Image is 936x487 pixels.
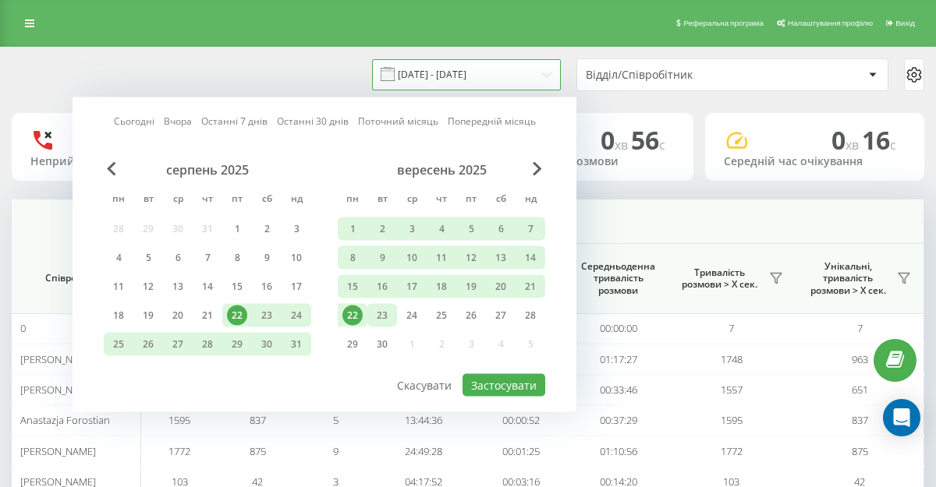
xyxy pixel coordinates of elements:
div: 11 [108,277,129,297]
div: 3 [286,219,307,239]
div: 5 [461,219,481,239]
span: Середньоденна тривалість розмови [581,260,655,297]
span: хв [846,136,862,154]
span: Previous Month [107,162,116,176]
div: нд 14 вер 2025 р. [516,246,545,270]
div: пн 4 серп 2025 р. [104,246,133,270]
div: 7 [197,248,218,268]
span: Унікальні, тривалість розмови > Х сек. [803,260,892,297]
div: 28 [197,334,218,355]
div: 25 [108,334,129,355]
div: чт 28 серп 2025 р. [193,333,222,356]
div: сб 27 вер 2025 р. [486,304,516,327]
td: 00:00:52 [472,405,569,436]
div: 8 [342,248,363,268]
div: серпень 2025 [104,162,311,178]
div: пт 15 серп 2025 р. [222,275,252,298]
div: 18 [431,277,452,297]
div: 13 [168,277,188,297]
span: 875 [852,444,868,458]
div: 17 [402,277,422,297]
td: 00:37:29 [569,405,667,436]
div: 18 [108,305,129,326]
span: 7 [857,321,863,335]
span: 1772 [721,444,743,458]
a: Вчора [164,114,192,129]
span: Тривалість розмови > Х сек. [675,266,764,291]
div: вт 16 вер 2025 р. [367,275,397,298]
div: Open Intercom Messenger [883,399,920,436]
abbr: субота [489,189,512,212]
div: сб 23 серп 2025 р. [252,304,282,327]
div: 9 [257,248,277,268]
div: вт 26 серп 2025 р. [133,333,163,356]
div: вт 2 вер 2025 р. [367,217,397,241]
div: пт 19 вер 2025 р. [456,275,486,298]
div: 27 [168,334,188,355]
span: 963 [852,352,868,366]
span: [PERSON_NAME] [20,383,96,397]
abbr: понеділок [341,189,364,212]
td: 00:00:00 [569,313,667,344]
div: 11 [431,248,452,268]
span: c [890,136,896,154]
span: Налаштування профілю [788,19,873,27]
td: 01:17:27 [569,344,667,374]
div: 5 [138,248,158,268]
div: пт 12 вер 2025 р. [456,246,486,270]
div: вт 9 вер 2025 р. [367,246,397,270]
div: Середній час очікування [724,155,906,168]
div: 29 [342,334,363,355]
div: 21 [520,277,541,297]
div: пт 8 серп 2025 р. [222,246,252,270]
div: сб 2 серп 2025 р. [252,217,282,241]
abbr: п’ятниця [225,189,249,212]
div: вт 5 серп 2025 р. [133,246,163,270]
abbr: середа [400,189,424,212]
span: Співробітник [25,272,126,284]
div: 26 [138,334,158,355]
div: чт 4 вер 2025 р. [427,217,456,241]
td: 24:49:28 [374,436,472,466]
div: 10 [286,248,307,268]
div: 15 [227,277,247,297]
td: 00:33:46 [569,375,667,405]
span: Реферальна програма [683,19,764,27]
div: 3 [402,219,422,239]
div: ср 24 вер 2025 р. [397,304,427,327]
div: вт 19 серп 2025 р. [133,304,163,327]
div: пт 26 вер 2025 р. [456,304,486,327]
div: чт 21 серп 2025 р. [193,304,222,327]
span: 1595 [168,413,190,427]
div: нд 31 серп 2025 р. [282,333,311,356]
div: 12 [138,277,158,297]
div: ср 13 серп 2025 р. [163,275,193,298]
div: 7 [520,219,541,239]
abbr: неділя [519,189,542,212]
div: нд 7 вер 2025 р. [516,217,545,241]
span: Next Month [533,162,542,176]
div: 14 [197,277,218,297]
div: 22 [342,305,363,326]
div: сб 13 вер 2025 р. [486,246,516,270]
div: 30 [257,334,277,355]
div: пт 5 вер 2025 р. [456,217,486,241]
div: Відділ/Співробітник [586,69,772,82]
a: Поточний місяць [358,114,438,129]
div: ср 10 вер 2025 р. [397,246,427,270]
div: пн 25 серп 2025 р. [104,333,133,356]
div: пн 15 вер 2025 р. [338,275,367,298]
div: 14 [520,248,541,268]
div: нд 24 серп 2025 р. [282,304,311,327]
div: 8 [227,248,247,268]
div: вт 30 вер 2025 р. [367,333,397,356]
div: пт 1 серп 2025 р. [222,217,252,241]
div: 15 [342,277,363,297]
abbr: вівторок [370,189,394,212]
div: 21 [197,305,218,326]
span: 16 [862,123,896,157]
div: нд 28 вер 2025 р. [516,304,545,327]
span: 1772 [168,444,190,458]
span: 9 [333,444,339,458]
a: Останні 7 днів [201,114,268,129]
